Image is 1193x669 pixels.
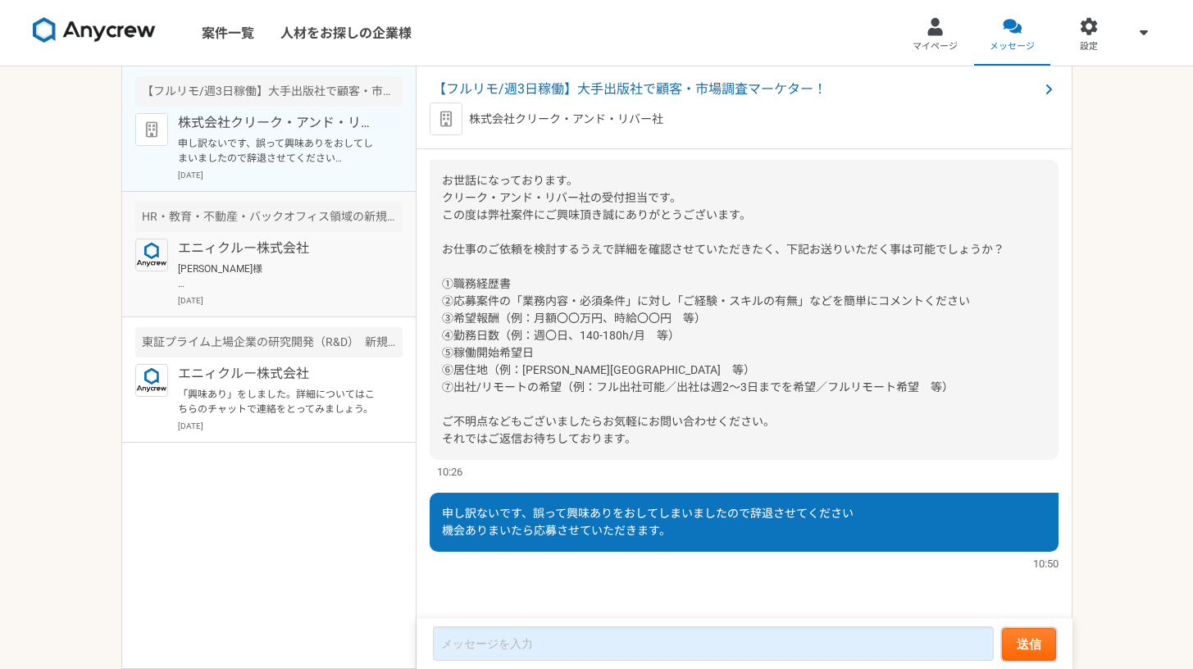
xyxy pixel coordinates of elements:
[442,507,854,537] span: 申し訳ないです、誤って興味ありをおしてしまいましたので辞退させてください 機会ありまいたら応募させていただきます。
[178,136,380,166] p: 申し訳ないです、誤って興味ありをおしてしまいましたので辞退させてください 機会ありまいたら応募させていただきます。
[135,364,168,397] img: logo_text_blue_01.png
[433,80,1039,99] span: 【フルリモ/週3日稼働】大手出版社で顧客・市場調査マーケター！
[990,40,1035,53] span: メッセージ
[178,113,380,133] p: 株式会社クリーク・アンド・リバー社
[442,174,1004,445] span: お世話になっております。 クリーク・アンド・リバー社の受付担当です。 この度は弊社案件にご興味頂き誠にありがとうございます。 お仕事のご依頼を検討するうえで詳細を確認させていただきたく、下記お送...
[178,169,403,181] p: [DATE]
[430,102,462,135] img: default_org_logo-42cde973f59100197ec2c8e796e4974ac8490bb5b08a0eb061ff975e4574aa76.png
[135,239,168,271] img: logo_text_blue_01.png
[1080,40,1098,53] span: 設定
[437,464,462,480] span: 10:26
[178,364,380,384] p: エニィクルー株式会社
[178,294,403,307] p: [DATE]
[178,420,403,432] p: [DATE]
[913,40,958,53] span: マイページ
[469,111,663,128] p: 株式会社クリーク・アンド・リバー社
[135,327,403,357] div: 東証プライム上場企業の研究開発（R&D） 新規事業開発
[33,17,156,43] img: 8DqYSo04kwAAAAASUVORK5CYII=
[135,202,403,232] div: HR・教育・不動産・バックオフィス領域の新規事業 0→1で事業を立ち上げたい方
[1033,556,1059,571] span: 10:50
[178,387,380,416] p: 「興味あり」をしました。詳細についてはこちらのチャットで連絡をとってみましょう。
[135,113,168,146] img: default_org_logo-42cde973f59100197ec2c8e796e4974ac8490bb5b08a0eb061ff975e4574aa76.png
[135,76,403,107] div: 【フルリモ/週3日稼働】大手出版社で顧客・市場調査マーケター！
[178,239,380,258] p: エニィクルー株式会社
[1002,628,1056,661] button: 送信
[178,262,380,291] p: [PERSON_NAME]様 ご回答ありがとうございます。 上記でご検討のプランについて、簡単に1-2枚程度で内容をまとめていただくことは可能でしょうか。 できましたら、以下アドレスにご送付いた...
